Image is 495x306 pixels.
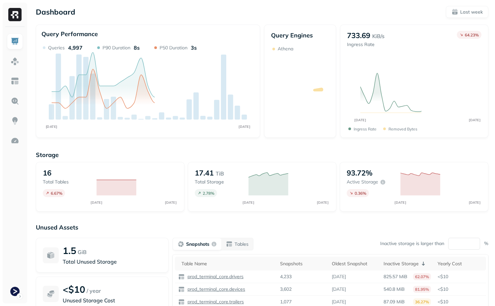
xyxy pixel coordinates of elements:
[186,299,244,305] p: prod_terminal_core.trailers
[63,283,85,295] p: <$10
[347,31,370,40] p: 733.69
[178,299,185,305] img: table
[384,261,419,267] p: Inactive Storage
[87,287,101,295] p: / year
[460,9,483,15] p: Last week
[36,7,75,17] p: Dashboard
[11,77,19,85] img: Asset Explorer
[384,274,407,280] p: 825.57 MiB
[389,127,417,131] p: Removed bytes
[185,286,245,292] a: prod_terminal_core.devices
[186,241,209,247] p: Snapshots
[48,45,65,51] p: Queries
[103,45,130,51] p: P90 Duration
[317,200,329,204] tspan: [DATE]
[63,245,76,256] p: 1.5
[278,46,293,52] p: Athena
[63,258,162,266] p: Total Unused Storage
[280,274,292,280] p: 4,233
[41,30,98,38] p: Query Performance
[36,151,488,159] p: Storage
[178,286,185,293] img: table
[11,37,19,46] img: Dashboard
[280,299,292,305] p: 1,077
[384,286,405,292] p: 540.8 MiB
[239,125,250,129] tspan: [DATE]
[465,32,479,37] p: 64.23 %
[332,286,346,292] p: [DATE]
[332,261,377,267] div: Oldest Snapshot
[11,117,19,125] img: Insights
[235,241,248,247] p: Tables
[413,273,431,280] p: 62.07%
[446,6,488,18] button: Last week
[63,296,162,304] p: Unused Storage Cost
[332,299,346,305] p: [DATE]
[216,170,224,178] p: TiB
[243,200,254,204] tspan: [DATE]
[195,168,214,178] p: 17.41
[380,240,444,247] p: Inactive storage is larger than
[347,179,378,185] p: Active storage
[347,41,385,48] p: Ingress Rate
[469,200,481,204] tspan: [DATE]
[181,261,273,267] div: Table Name
[11,97,19,105] img: Query Explorer
[203,191,214,196] p: 2.78 %
[160,45,187,51] p: P50 Duration
[78,248,87,256] p: GiB
[185,274,244,280] a: prod_terminal_core.drivers
[332,274,346,280] p: [DATE]
[438,261,483,267] div: Yearly Cost
[355,191,366,196] p: 0.36 %
[134,44,140,51] p: 8s
[91,200,103,204] tspan: [DATE]
[36,224,488,231] p: Unused Assets
[186,286,245,292] p: prod_terminal_core.devices
[280,286,292,292] p: 3,602
[395,200,406,204] tspan: [DATE]
[372,32,385,40] p: KiB/s
[347,168,373,178] p: 93.72%
[8,8,22,21] img: Ryft
[413,286,431,293] p: 81.95%
[384,299,405,305] p: 87.09 MiB
[68,44,83,51] p: 4,997
[191,44,197,51] p: 3s
[438,286,483,292] p: <$10
[271,31,329,39] p: Query Engines
[10,287,20,296] img: Terminal
[43,168,51,178] p: 16
[280,261,325,267] div: Snapshots
[11,57,19,66] img: Assets
[43,179,90,185] p: Total tables
[11,136,19,145] img: Optimization
[185,299,244,305] a: prod_terminal_core.trailers
[51,191,62,196] p: 6.67 %
[195,179,242,185] p: Total storage
[413,298,431,305] p: 36.27%
[355,118,366,122] tspan: [DATE]
[186,274,244,280] p: prod_terminal_core.drivers
[165,200,177,204] tspan: [DATE]
[484,240,488,247] p: %
[178,274,185,280] img: table
[46,125,57,129] tspan: [DATE]
[469,118,481,122] tspan: [DATE]
[438,274,483,280] p: <$10
[354,127,377,131] p: Ingress Rate
[438,299,483,305] p: <$10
